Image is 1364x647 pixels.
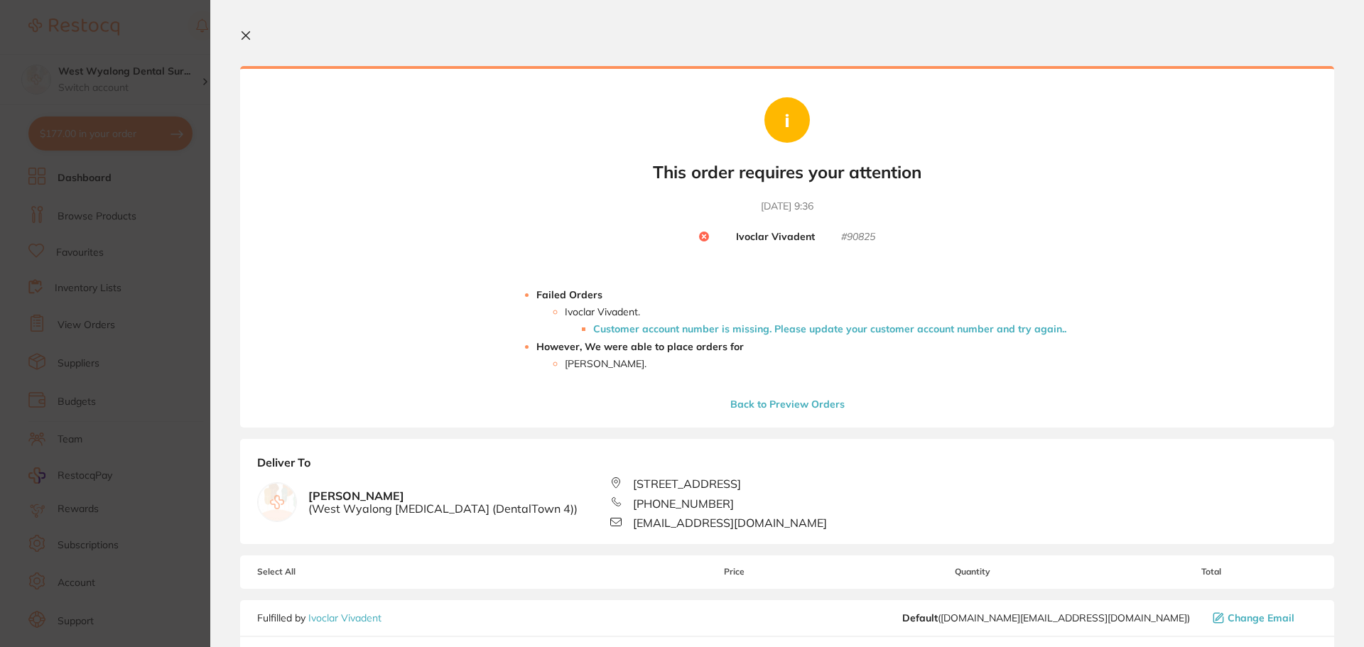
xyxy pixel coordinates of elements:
[536,288,602,301] strong: Failed Orders
[593,323,1066,335] li: Customer account number is missing. Please update your customer account number and try again. .
[257,612,381,624] p: Fulfilled by
[902,611,938,624] b: Default
[628,567,840,577] span: Price
[633,497,734,510] span: [PHONE_NUMBER]
[1208,611,1317,624] button: Change Email
[633,477,741,490] span: [STREET_ADDRESS]
[840,567,1105,577] span: Quantity
[258,483,296,521] img: empty.jpg
[841,231,875,244] small: # 90825
[633,516,827,529] span: [EMAIL_ADDRESS][DOMAIN_NAME]
[308,502,578,515] span: ( West Wyalong [MEDICAL_DATA] (DentalTown 4) )
[308,611,381,624] a: Ivoclar Vivadent
[1105,567,1317,577] span: Total
[653,162,921,183] b: This order requires your attention
[308,489,578,516] b: [PERSON_NAME]
[257,567,399,577] span: Select All
[1228,612,1294,624] span: Change Email
[565,306,1066,335] li: Ivoclar Vivadent .
[761,200,813,214] time: [DATE] 9:36
[536,340,744,353] strong: However, We were able to place orders for
[736,231,815,244] b: Ivoclar Vivadent
[565,358,1066,369] li: [PERSON_NAME] .
[257,456,1317,477] b: Deliver To
[902,612,1190,624] span: orders.au@ivoclarvivadent.com
[726,398,849,411] button: Back to Preview Orders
